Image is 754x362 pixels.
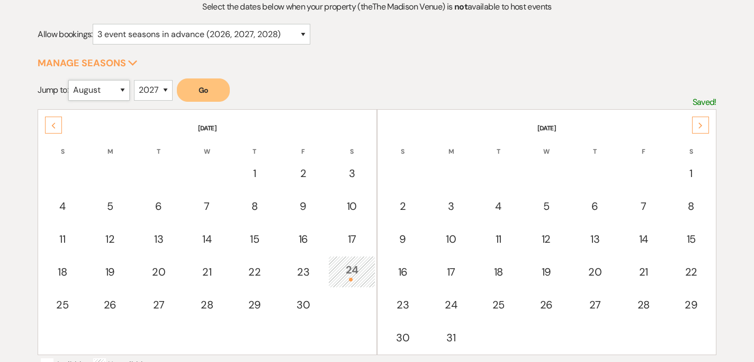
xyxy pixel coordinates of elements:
div: 23 [285,264,321,280]
div: 17 [434,264,468,280]
button: Go [177,78,230,102]
div: 26 [92,297,128,313]
div: 5 [528,198,564,214]
th: S [668,134,715,156]
div: 9 [285,198,321,214]
div: 29 [237,297,272,313]
th: F [620,134,666,156]
div: 5 [92,198,128,214]
div: 9 [384,231,421,247]
div: 6 [577,198,613,214]
div: 20 [140,264,177,280]
button: Manage Seasons [38,58,138,68]
th: S [379,134,427,156]
div: 4 [45,198,79,214]
th: S [328,134,375,156]
p: Saved! [693,95,716,109]
div: 16 [384,264,421,280]
div: 3 [434,198,468,214]
div: 28 [626,297,660,313]
div: 1 [237,165,272,181]
div: 7 [190,198,224,214]
div: 21 [626,264,660,280]
div: 11 [481,231,516,247]
div: 2 [384,198,421,214]
div: 27 [577,297,613,313]
div: 30 [285,297,321,313]
div: 14 [190,231,224,247]
div: 16 [285,231,321,247]
th: S [39,134,85,156]
div: 12 [528,231,564,247]
th: W [184,134,230,156]
div: 1 [674,165,709,181]
div: 30 [384,330,421,346]
div: 4 [481,198,516,214]
div: 31 [434,330,468,346]
th: T [134,134,183,156]
div: 20 [577,264,613,280]
div: 7 [626,198,660,214]
div: 24 [334,262,370,281]
div: 28 [190,297,224,313]
div: 19 [92,264,128,280]
div: 29 [674,297,709,313]
span: Jump to: [38,84,68,95]
div: 15 [237,231,272,247]
div: 8 [237,198,272,214]
th: W [523,134,570,156]
div: 10 [334,198,370,214]
div: 26 [528,297,564,313]
div: 23 [384,297,421,313]
div: 13 [140,231,177,247]
th: [DATE] [379,111,715,133]
th: T [475,134,522,156]
th: F [279,134,327,156]
div: 13 [577,231,613,247]
div: 21 [190,264,224,280]
div: 25 [45,297,79,313]
th: T [571,134,619,156]
div: 11 [45,231,79,247]
th: M [428,134,474,156]
div: 3 [334,165,370,181]
div: 18 [45,264,79,280]
div: 18 [481,264,516,280]
div: 25 [481,297,516,313]
th: T [231,134,278,156]
strong: not [454,1,468,12]
th: [DATE] [39,111,375,133]
div: 6 [140,198,177,214]
div: 27 [140,297,177,313]
div: 19 [528,264,564,280]
th: M [86,134,133,156]
div: 15 [674,231,709,247]
div: 8 [674,198,709,214]
div: 2 [285,165,321,181]
span: Allow bookings: [38,29,92,40]
div: 17 [334,231,370,247]
div: 22 [237,264,272,280]
div: 12 [92,231,128,247]
div: 24 [434,297,468,313]
div: 10 [434,231,468,247]
div: 14 [626,231,660,247]
div: 22 [674,264,709,280]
